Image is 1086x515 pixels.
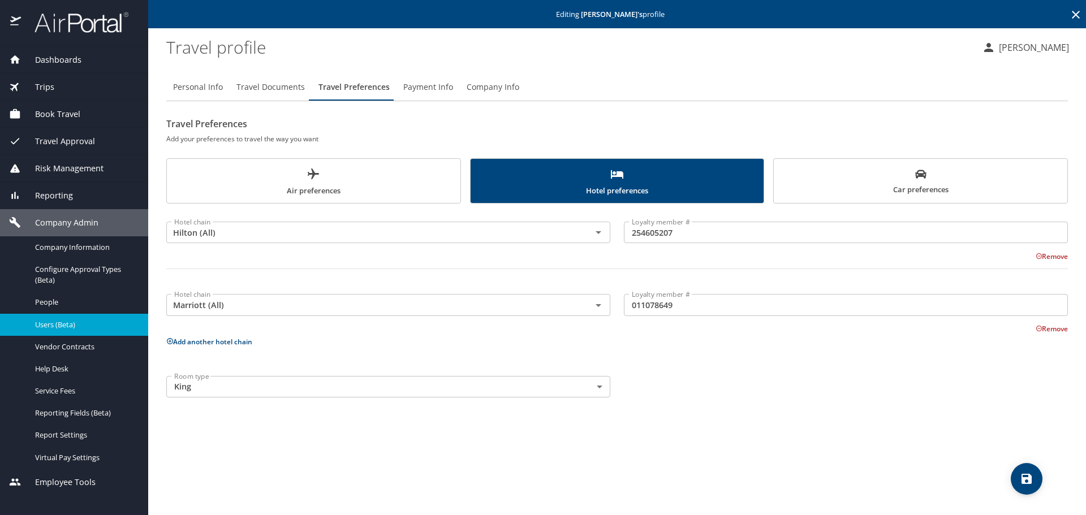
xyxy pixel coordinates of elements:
[35,341,135,352] span: Vendor Contracts
[1036,324,1068,334] button: Remove
[35,408,135,418] span: Reporting Fields (Beta)
[21,217,98,229] span: Company Admin
[35,430,135,440] span: Report Settings
[996,41,1069,54] p: [PERSON_NAME]
[781,168,1061,196] span: Car preferences
[173,80,223,94] span: Personal Info
[35,242,135,253] span: Company Information
[591,297,606,313] button: Open
[166,73,1068,101] div: Profile
[166,133,1068,145] h6: Add your preferences to travel the way you want
[21,135,95,148] span: Travel Approval
[166,376,610,397] div: King
[35,264,135,285] span: Configure Approval Types (Beta)
[1036,252,1068,261] button: Remove
[467,80,519,94] span: Company Info
[236,80,305,94] span: Travel Documents
[21,108,80,120] span: Book Travel
[166,337,252,347] button: Add another hotel chain
[10,11,22,33] img: icon-airportal.png
[152,11,1083,18] p: Editing profile
[318,80,390,94] span: Travel Preferences
[21,54,81,66] span: Dashboards
[35,452,135,463] span: Virtual Pay Settings
[21,162,104,175] span: Risk Management
[403,80,453,94] span: Payment Info
[581,9,643,19] strong: [PERSON_NAME] 's
[35,386,135,396] span: Service Fees
[21,81,54,93] span: Trips
[591,224,606,240] button: Open
[166,115,1068,133] h2: Travel Preferences
[22,11,128,33] img: airportal-logo.png
[35,319,135,330] span: Users (Beta)
[166,29,973,64] h1: Travel profile
[166,158,1068,204] div: scrollable force tabs example
[35,297,135,308] span: People
[977,37,1074,58] button: [PERSON_NAME]
[1011,463,1042,495] button: save
[170,225,574,240] input: Select a hotel chain
[35,363,135,374] span: Help Desk
[170,297,574,312] input: Select a hotel chain
[21,189,73,202] span: Reporting
[477,167,757,197] span: Hotel preferences
[21,476,96,488] span: Employee Tools
[174,167,454,197] span: Air preferences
